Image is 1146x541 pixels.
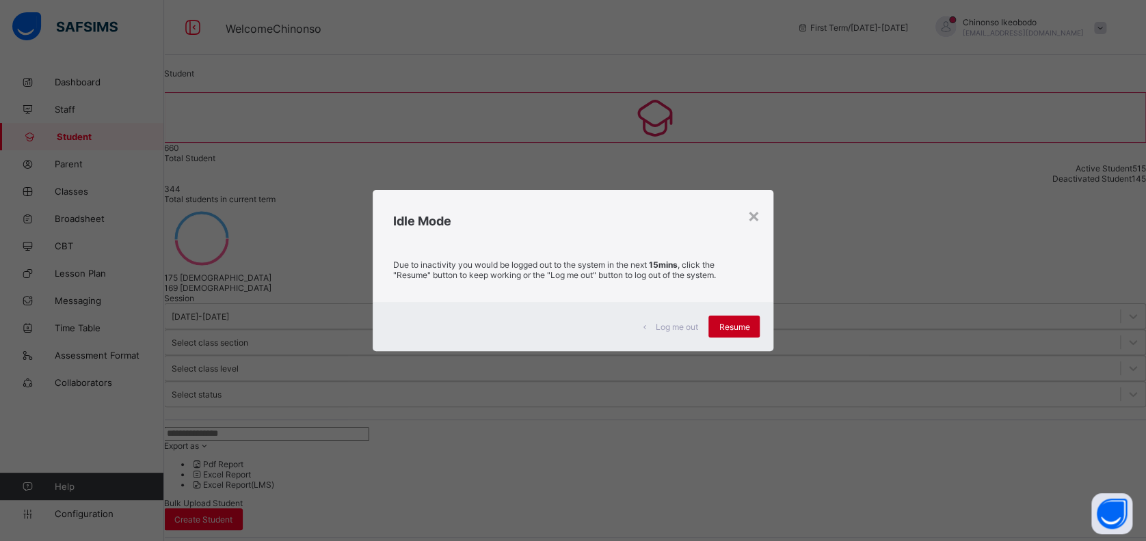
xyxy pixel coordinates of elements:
[393,260,754,280] p: Due to inactivity you would be logged out to the system in the next , click the "Resume" button t...
[393,214,754,228] h2: Idle Mode
[649,260,678,270] strong: 15mins
[747,204,760,227] div: ×
[1091,493,1132,534] button: Open asap
[719,322,749,332] span: Resume
[655,322,697,332] span: Log me out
